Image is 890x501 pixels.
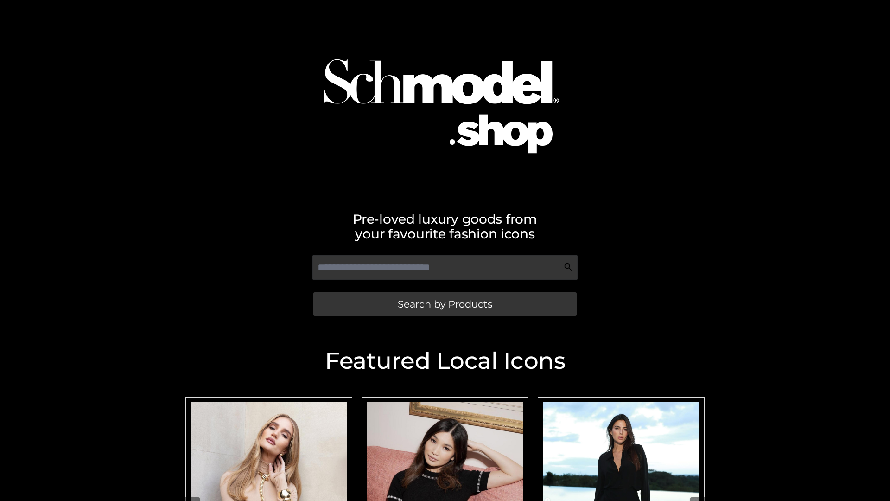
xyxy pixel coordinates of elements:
h2: Pre-loved luxury goods from your favourite fashion icons [181,212,709,241]
h2: Featured Local Icons​ [181,349,709,373]
img: Search Icon [564,263,573,272]
span: Search by Products [398,299,492,309]
a: Search by Products [313,292,577,316]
